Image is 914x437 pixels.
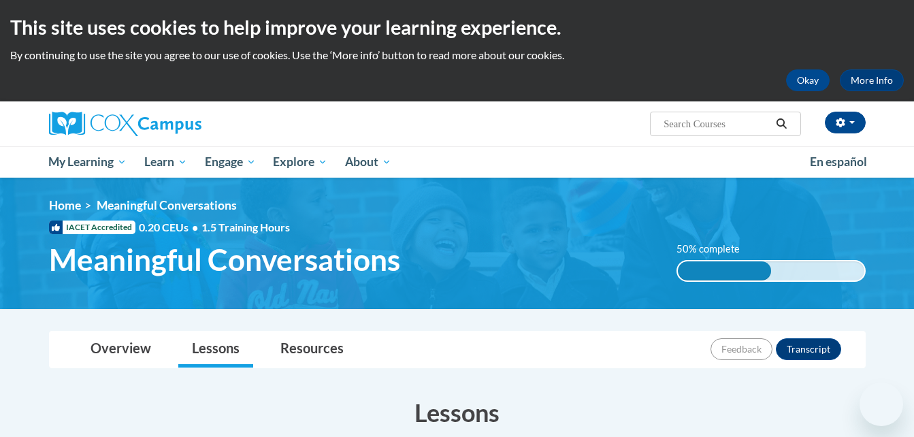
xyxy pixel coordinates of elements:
a: Explore [264,146,336,178]
button: Feedback [711,338,772,360]
h3: Lessons [49,395,866,430]
button: Account Settings [825,112,866,133]
span: 0.20 CEUs [139,220,201,235]
span: Engage [205,154,256,170]
iframe: Button to launch messaging window [860,383,903,426]
span: About [345,154,391,170]
a: En español [801,148,876,176]
a: Cox Campus [49,112,308,136]
div: 50% complete [678,261,771,280]
label: 50% complete [676,242,755,257]
p: By continuing to use the site you agree to our use of cookies. Use the ‘More info’ button to read... [10,48,904,63]
span: Learn [144,154,187,170]
button: Search [771,116,791,132]
span: My Learning [48,154,127,170]
span: En español [810,155,867,169]
a: About [336,146,400,178]
a: Learn [135,146,196,178]
img: Cox Campus [49,112,201,136]
a: More Info [840,69,904,91]
span: Meaningful Conversations [49,242,400,278]
button: Okay [786,69,830,91]
a: Overview [77,331,165,368]
a: Home [49,198,81,212]
a: Resources [267,331,357,368]
a: Lessons [178,331,253,368]
a: My Learning [40,146,136,178]
span: Meaningful Conversations [97,198,237,212]
span: 1.5 Training Hours [201,221,290,233]
div: Main menu [29,146,886,178]
button: Transcript [776,338,841,360]
span: • [192,221,198,233]
a: Engage [196,146,265,178]
input: Search Courses [662,116,771,132]
span: IACET Accredited [49,221,135,234]
span: Explore [273,154,327,170]
h2: This site uses cookies to help improve your learning experience. [10,14,904,41]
